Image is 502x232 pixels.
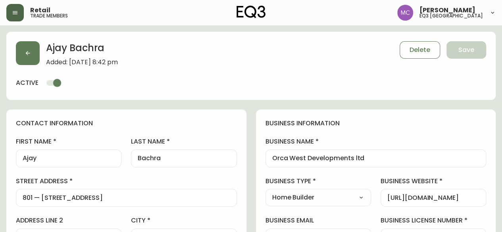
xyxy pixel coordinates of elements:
h4: contact information [16,119,237,128]
label: business website [381,177,486,186]
span: Delete [410,46,430,54]
label: business email [265,216,371,225]
h4: business information [265,119,487,128]
label: business type [265,177,371,186]
label: business name [265,137,487,146]
h5: trade members [30,13,68,18]
label: last name [131,137,237,146]
h2: Ajay Bachra [46,41,118,59]
span: [PERSON_NAME] [419,7,475,13]
h4: active [16,79,38,87]
label: address line 2 [16,216,121,225]
input: https://www.designshop.com [387,194,479,201]
span: Retail [30,7,50,13]
label: street address [16,177,237,186]
img: logo [237,6,266,18]
label: first name [16,137,121,146]
label: business license number [381,216,486,225]
span: Added: [DATE] 8:42 pm [46,59,118,66]
h5: eq3 [GEOGRAPHIC_DATA] [419,13,483,18]
button: Delete [400,41,440,59]
label: city [131,216,237,225]
img: 6dbdb61c5655a9a555815750a11666cc [397,5,413,21]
